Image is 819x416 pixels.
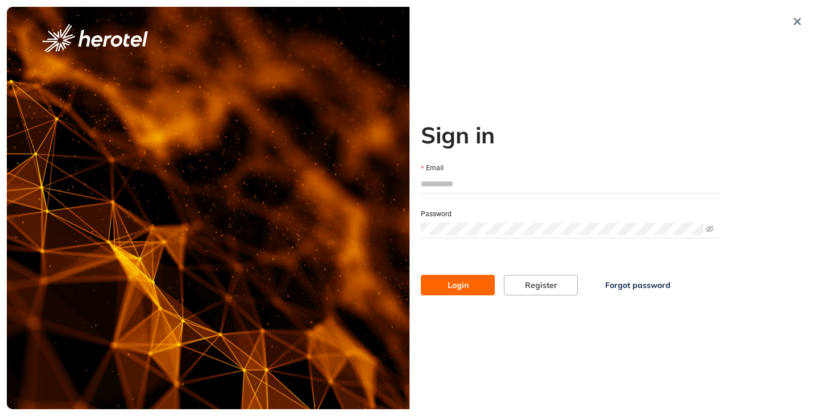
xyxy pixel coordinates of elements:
span: Register [525,279,557,291]
img: cover image [7,7,409,409]
h2: Sign in [421,121,720,149]
img: logo [42,24,148,52]
span: Forgot password [605,279,671,291]
button: Forgot password [587,275,689,295]
button: Login [421,275,495,295]
label: Email [421,163,444,174]
input: Password [421,223,704,235]
label: Password [421,209,452,220]
span: Login [448,279,469,291]
span: eye-invisible [706,225,714,233]
button: logo [24,24,166,52]
input: Email [421,175,720,192]
button: Register [504,275,578,295]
